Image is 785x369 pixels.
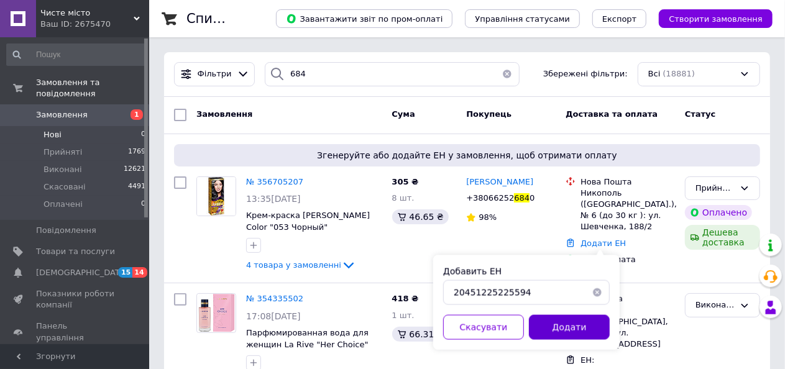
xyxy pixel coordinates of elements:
span: Чисте місто [40,7,134,19]
button: Експорт [592,9,647,28]
span: 1769 [128,147,145,158]
span: Доставка та оплата [566,109,658,119]
img: Фото товару [198,294,234,332]
button: Створити замовлення [659,9,773,28]
div: Дешева доставка [685,225,760,250]
span: Панель управління [36,321,115,343]
div: Прийнято [695,182,735,195]
span: 13:35[DATE] [246,194,301,204]
span: 418 ₴ [392,294,419,303]
span: Нові [44,129,62,140]
a: № 356705207 [246,177,303,186]
div: Пром-оплата [581,254,675,265]
span: Управління статусами [475,14,570,24]
span: 15 [118,267,132,278]
input: Пошук [6,43,147,66]
span: (18881) [663,69,695,78]
span: Повідомлення [36,225,96,236]
span: Показники роботи компанії [36,288,115,311]
div: с. [GEOGRAPHIC_DATA], 07313, вул. [STREET_ADDRESS] [581,305,675,350]
div: Укрпошта [581,293,675,304]
span: 684 [514,193,530,203]
span: 305 ₴ [392,177,419,186]
span: Покупець [466,109,512,119]
span: [PERSON_NAME] [466,177,533,186]
span: 17:08[DATE] [246,311,301,321]
span: Замовлення [36,109,88,121]
span: [DEMOGRAPHIC_DATA] [36,267,128,278]
span: 4491 [128,181,145,193]
div: Нова Пошта [581,176,675,188]
a: Крем-краска [PERSON_NAME] Color "053 Чорный" [246,211,370,232]
button: Очистить [585,280,610,305]
span: Завантажити звіт по пром-оплаті [286,13,443,24]
a: Фото товару [196,293,236,333]
span: Всі [648,68,661,80]
div: Никополь ([GEOGRAPHIC_DATA].), № 6 (до 30 кг ): ул. Шевченка, 188/2 [581,188,675,233]
span: 8 шт. [392,193,415,203]
span: Фільтри [198,68,232,80]
input: Пошук за номером замовлення, ПІБ покупця, номером телефону, Email, номером накладної [265,62,520,86]
span: Скасовані [44,181,86,193]
div: 46.65 ₴ [392,209,449,224]
a: [PERSON_NAME] [466,176,533,188]
span: Замовлення [196,109,252,119]
span: 0 [141,129,145,140]
span: 4 товара у замовленні [246,260,341,270]
button: Додати [529,315,610,340]
a: 4 товара у замовленні [246,260,356,270]
button: Завантажити звіт по пром-оплаті [276,9,452,28]
a: Додати ЕН [581,239,626,248]
label: Добавить ЕН [443,266,502,276]
div: Ваш ID: 2675470 [40,19,149,30]
span: Статус [685,109,716,119]
span: 0 [530,193,535,203]
span: +38066252 [466,193,514,203]
div: Оплачено [685,205,752,220]
span: Експорт [602,14,637,24]
span: Товари та послуги [36,246,115,257]
a: № 354335502 [246,294,303,303]
button: Скасувати [443,315,524,340]
span: 12621 [124,164,145,175]
span: Створити замовлення [669,14,763,24]
span: Cума [392,109,415,119]
div: 66.31 ₴ [392,327,449,342]
img: Фото товару [197,177,236,216]
span: 98% [479,212,497,222]
span: 1 шт. [392,311,415,320]
span: Замовлення та повідомлення [36,77,149,99]
h1: Список замовлень [186,11,313,26]
a: Створити замовлення [646,14,773,23]
span: Оплачені [44,199,83,210]
div: Виконано [695,299,735,312]
span: Виконані [44,164,82,175]
span: 1 [131,109,143,120]
span: 14 [132,267,147,278]
button: Очистить [495,62,520,86]
a: Парфюмированная вода для женщин La Rive "Her Choice" (100мл.) [246,328,369,360]
span: Згенеруйте або додайте ЕН у замовлення, щоб отримати оплату [179,149,755,162]
button: Управління статусами [465,9,580,28]
span: Збережені фільтри: [543,68,628,80]
span: 0 [141,199,145,210]
span: Прийняті [44,147,82,158]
